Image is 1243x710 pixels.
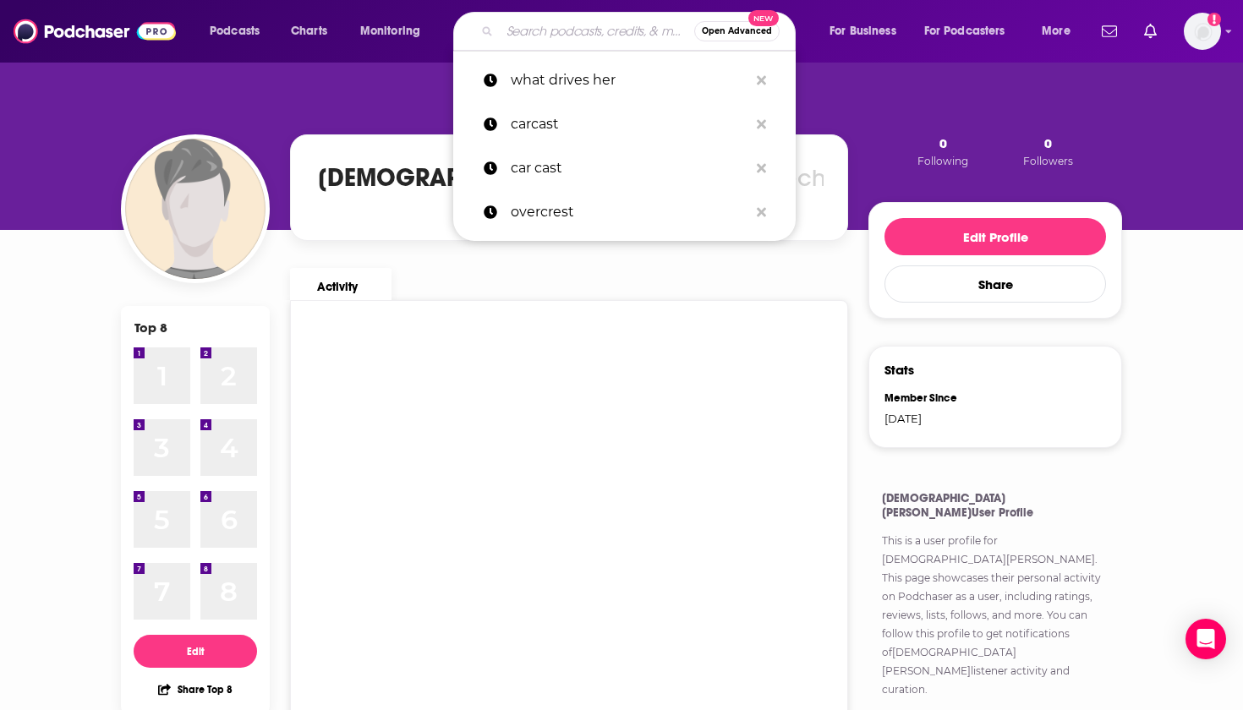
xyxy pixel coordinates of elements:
a: car cast [453,146,796,190]
button: Show profile menu [1184,13,1221,50]
div: Top 8 [134,319,167,336]
h4: [DEMOGRAPHIC_DATA][PERSON_NAME] User Profile [882,491,1109,520]
a: what drives her [453,58,796,102]
a: overcrest [453,190,796,234]
span: Charts [291,19,327,43]
button: Edit [134,635,257,668]
button: open menu [1030,18,1092,45]
p: This is a user profile for . This page showcases their personal activity on Podchaser as a user, ... [882,532,1109,699]
a: Activity [290,268,392,300]
div: [DATE] [884,412,984,425]
a: carcast [453,102,796,146]
a: Charts [280,18,337,45]
span: For Podcasters [924,19,1005,43]
button: open menu [198,18,282,45]
span: Following [917,155,968,167]
span: Followers [1023,155,1073,167]
p: what drives her [511,58,748,102]
button: Share [884,265,1106,303]
div: Open Intercom Messenger [1186,619,1226,659]
a: Show notifications dropdown [1095,17,1124,46]
h1: [DEMOGRAPHIC_DATA][PERSON_NAME] [318,162,771,193]
span: Logged in as chardin [1184,13,1221,50]
div: Member Since [884,391,984,405]
div: Search podcasts, credits, & more... [469,12,812,51]
button: Share Top 8 [157,673,233,706]
span: More [1042,19,1071,43]
span: Monitoring [360,19,420,43]
input: Search podcasts, credits, & more... [500,18,694,45]
span: Open Advanced [702,27,772,35]
button: Edit Profile [884,218,1106,255]
img: User Profile [1184,13,1221,50]
img: Christi Hardin [125,139,266,279]
span: New [748,10,779,26]
img: Podchaser - Follow, Share and Rate Podcasts [14,15,176,47]
p: car cast [511,146,748,190]
button: 0Followers [1018,134,1078,168]
a: [DEMOGRAPHIC_DATA][PERSON_NAME] [882,553,1095,565]
button: open menu [818,18,917,45]
button: 0Following [912,134,973,168]
span: Podcasts [210,19,260,43]
span: For Business [830,19,896,43]
button: Open AdvancedNew [694,21,780,41]
span: 0 [939,135,947,151]
button: open menu [913,18,1030,45]
svg: Add a profile image [1207,13,1221,26]
h3: Stats [884,362,914,378]
span: 0 [1044,135,1052,151]
p: overcrest [511,190,748,234]
a: Show notifications dropdown [1137,17,1164,46]
button: open menu [348,18,442,45]
p: carcast [511,102,748,146]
